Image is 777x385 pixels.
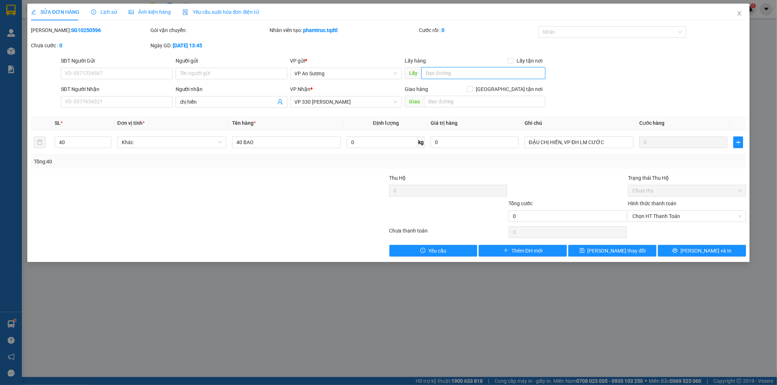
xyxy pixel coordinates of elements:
[431,120,458,126] span: Giá trị hàng
[4,48,49,62] b: Bến xe An Sương - Quận 12
[290,57,402,65] div: VP gửi
[419,26,537,34] div: Cước rồi :
[4,49,9,54] span: environment
[479,245,567,257] button: plusThêm ĐH mới
[632,211,742,222] span: Chọn HT Thanh Toán
[31,26,149,34] div: [PERSON_NAME]:
[295,96,398,107] span: VP 330 Lê Duẫn
[420,248,425,254] span: exclamation-circle
[150,41,268,49] div: Ngày GD:
[514,57,545,65] span: Lấy tận nơi
[176,85,287,93] div: Người nhận
[428,247,446,255] span: Yêu cầu
[628,174,746,182] div: Trạng thái Thu Hộ
[4,4,106,31] li: Tân Quang Dũng Thành Liên
[639,136,727,148] input: 0
[232,120,256,126] span: Tên hàng
[525,136,633,148] input: Ghi Chú
[405,86,428,92] span: Giao hàng
[405,67,421,79] span: Lấy
[734,139,743,145] span: plus
[34,136,46,148] button: delete
[522,116,636,130] th: Ghi chú
[129,9,171,15] span: Ảnh kiện hàng
[737,11,742,16] span: close
[176,57,287,65] div: Người gửi
[31,9,36,15] span: edit
[173,43,202,48] b: [DATE] 13:45
[733,136,743,148] button: plus
[568,245,656,257] button: save[PERSON_NAME] thay đổi
[295,68,398,79] span: VP An Sương
[129,9,134,15] span: picture
[509,201,533,206] span: Tổng cước
[50,39,97,55] li: VP VP 330 [PERSON_NAME]
[442,27,444,33] b: 0
[473,85,545,93] span: [GEOGRAPHIC_DATA] tận nơi
[91,9,96,15] span: clock-circle
[405,58,426,64] span: Lấy hàng
[680,247,731,255] span: [PERSON_NAME] và In
[389,175,406,181] span: Thu Hộ
[150,26,268,34] div: Gói vận chuyển:
[34,158,300,166] div: Tổng: 40
[290,86,311,92] span: VP Nhận
[389,227,508,239] div: Chưa thanh toán
[117,120,145,126] span: Đơn vị tính
[373,120,399,126] span: Định lượng
[628,201,676,206] label: Hình thức thanh toán
[61,57,173,65] div: SĐT Người Gửi
[658,245,746,257] button: printer[PERSON_NAME] và In
[31,41,149,49] div: Chưa cước :
[503,248,509,254] span: plus
[4,39,50,47] li: VP VP An Sương
[632,185,742,196] span: Chưa thu
[232,136,341,148] input: VD: Bàn, Ghế
[71,27,101,33] b: SG10250596
[277,99,283,105] span: user-add
[389,245,478,257] button: exclamation-circleYêu cầu
[55,120,60,126] span: SL
[421,67,545,79] input: Dọc đường
[61,85,173,93] div: SĐT Người Nhận
[580,248,585,254] span: save
[183,9,188,15] img: icon
[303,27,338,33] b: phamtruc.tqdtl
[672,248,678,254] span: printer
[588,247,646,255] span: [PERSON_NAME] thay đổi
[270,26,418,34] div: Nhân viên tạo:
[417,136,425,148] span: kg
[511,247,542,255] span: Thêm ĐH mới
[405,96,424,107] span: Giao
[424,96,545,107] input: Dọc đường
[59,43,62,48] b: 0
[122,137,222,148] span: Khác
[639,120,664,126] span: Cước hàng
[183,9,259,15] span: Yêu cầu xuất hóa đơn điện tử
[31,9,79,15] span: SỬA ĐƠN HÀNG
[91,9,117,15] span: Lịch sử
[729,4,750,24] button: Close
